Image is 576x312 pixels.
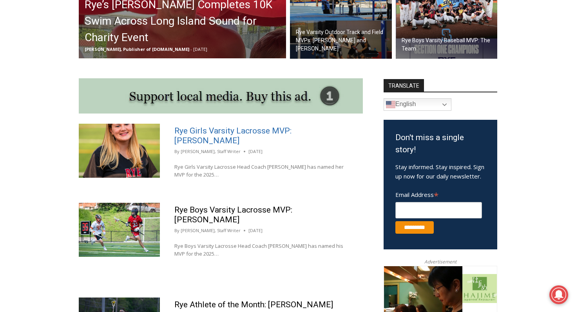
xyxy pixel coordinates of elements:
a: Rye Girls Varsity Lacrosse MVP: [PERSON_NAME] [174,126,292,145]
h4: Book [PERSON_NAME]'s Good Humor for Your Event [239,8,273,30]
time: [DATE] [248,148,263,155]
a: [PERSON_NAME], Staff Writer [181,227,241,233]
h2: Rye Boys Varsity Baseball MVP: The Team [402,36,496,53]
div: Individually Wrapped Items. Dairy, Gluten & Nut Free Options. Kosher Items Available. [51,10,194,25]
h2: Rye Varsity Outdoor Track and Field MVPs: [PERSON_NAME] and [PERSON_NAME] [296,28,390,53]
span: By [174,227,179,234]
img: en [386,100,395,109]
span: Intern @ [DOMAIN_NAME] [205,78,363,96]
a: Rye Athlete of the Month: [PERSON_NAME] [174,300,333,309]
span: Advertisement [417,258,464,265]
span: [PERSON_NAME], Publisher of [DOMAIN_NAME] [85,46,189,52]
a: Book [PERSON_NAME]'s Good Humor for Your Event [233,2,283,36]
span: Open Tues. - Sun. [PHONE_NUMBER] [2,81,77,110]
span: By [174,148,179,155]
strong: TRANSLATE [384,79,424,92]
div: Located at [STREET_ADDRESS][PERSON_NAME] [80,49,111,94]
span: - [190,46,192,52]
a: Open Tues. - Sun. [PHONE_NUMBER] [0,79,79,97]
p: Stay informed. Stay inspired. Sign up now for our daily newsletter. [395,162,485,181]
img: support local media, buy this ad [79,78,363,114]
img: (PHOTO: Rye Girls Varsity Lacrosse's 2025 MVP: senior Katherine Ebeling. Contributed.) [79,124,160,178]
a: Rye Boys Varsity Lacrosse MVP: [PERSON_NAME] [174,205,292,224]
h3: Don't miss a single story! [395,132,485,156]
div: "I learned about the history of a place I’d honestly never considered even as a resident of [GEOG... [198,0,370,76]
label: Email Address [395,187,482,201]
p: Rye Boys Varsity Lacrosse Head Coach [PERSON_NAME] has named his MVP for the 2025… [174,242,348,258]
time: [DATE] [248,227,263,234]
a: [PERSON_NAME], Staff Writer [181,148,241,154]
img: (PHOTO: Rye Boys Varsity Lacrosse's 2025 MVP: senior Chris Iuliano. Contributed.) [79,203,160,257]
a: English [384,98,451,111]
span: [DATE] [193,46,207,52]
a: Intern @ [DOMAIN_NAME] [188,76,380,97]
p: Rye Girls Varsity Lacrosse Head Coach [PERSON_NAME] has named her MVP for the 2025… [174,163,348,179]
